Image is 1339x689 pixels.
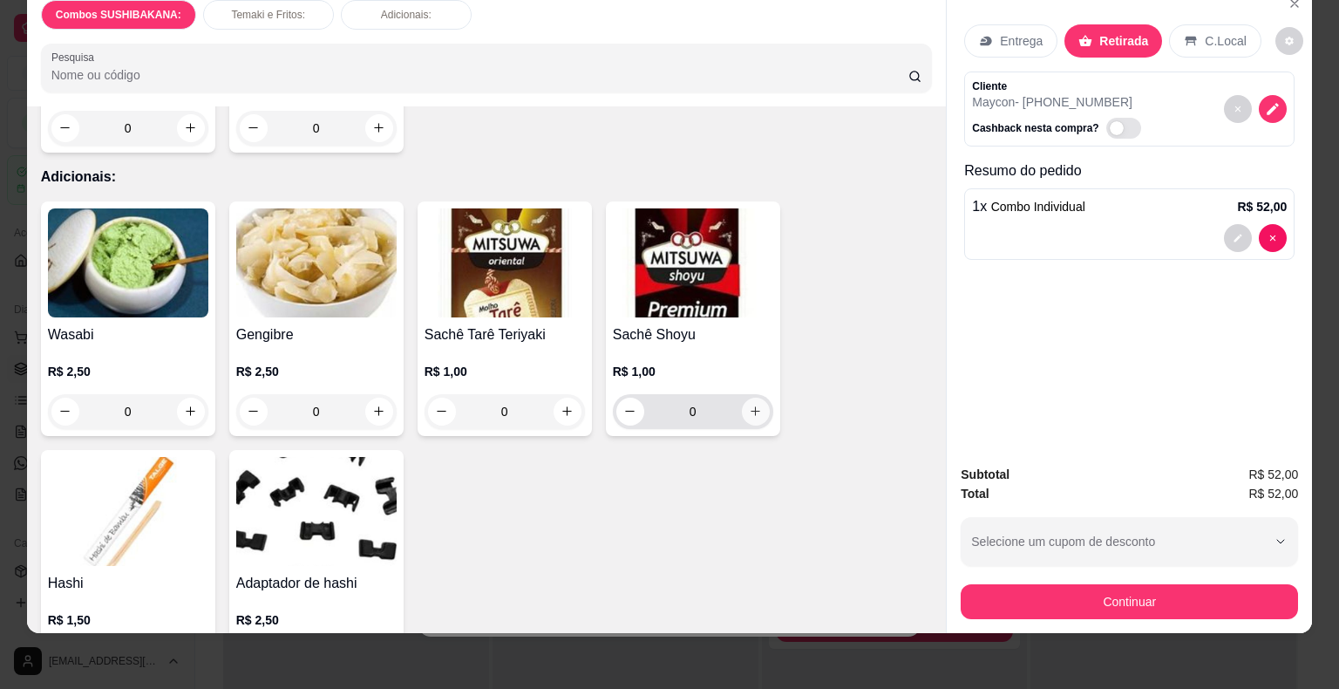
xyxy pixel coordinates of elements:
[381,8,432,22] p: Adicionais:
[972,93,1147,111] p: Maycon - [PHONE_NUMBER]
[177,398,205,426] button: increase-product-quantity
[964,160,1295,181] p: Resumo do pedido
[177,114,205,142] button: increase-product-quantity
[742,398,770,426] button: increase-product-quantity
[425,363,585,380] p: R$ 1,00
[961,584,1298,619] button: Continuar
[236,573,397,594] h4: Adaptador de hashi
[41,167,933,188] p: Adicionais:
[1205,32,1246,50] p: C.Local
[613,208,773,317] img: product-image
[972,121,1098,135] p: Cashback nesta compra?
[1248,484,1298,503] span: R$ 52,00
[51,66,908,84] input: Pesquisa
[236,324,397,345] h4: Gengibre
[972,79,1147,93] p: Cliente
[48,457,208,566] img: product-image
[1248,465,1298,484] span: R$ 52,00
[961,487,989,501] strong: Total
[56,8,181,22] p: Combos SUSHIBAKANA:
[236,363,397,380] p: R$ 2,50
[425,208,585,317] img: product-image
[1106,118,1148,139] label: Automatic updates
[365,114,393,142] button: increase-product-quantity
[48,363,208,380] p: R$ 2,50
[1259,224,1287,252] button: decrease-product-quantity
[961,467,1009,481] strong: Subtotal
[616,398,644,426] button: decrease-product-quantity
[613,363,773,380] p: R$ 1,00
[51,50,100,65] label: Pesquisa
[1224,95,1252,123] button: decrease-product-quantity
[1099,32,1148,50] p: Retirada
[425,324,585,345] h4: Sachê Tarê Teriyaki
[1224,224,1252,252] button: decrease-product-quantity
[991,200,1085,214] span: Combo Individual
[961,517,1298,566] button: Selecione um cupom de desconto
[554,398,581,426] button: increase-product-quantity
[240,398,268,426] button: decrease-product-quantity
[365,398,393,426] button: increase-product-quantity
[972,196,1085,217] p: 1 x
[48,573,208,594] h4: Hashi
[1275,27,1303,55] button: decrease-product-quantity
[1259,95,1287,123] button: decrease-product-quantity
[236,457,397,566] img: product-image
[48,208,208,317] img: product-image
[236,208,397,317] img: product-image
[236,611,397,629] p: R$ 2,50
[613,324,773,345] h4: Sachê Shoyu
[51,398,79,426] button: decrease-product-quantity
[48,611,208,629] p: R$ 1,50
[51,114,79,142] button: decrease-product-quantity
[231,8,305,22] p: Temaki e Fritos:
[240,114,268,142] button: decrease-product-quantity
[1000,32,1043,50] p: Entrega
[428,398,456,426] button: decrease-product-quantity
[1237,198,1287,215] p: R$ 52,00
[48,324,208,345] h4: Wasabi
